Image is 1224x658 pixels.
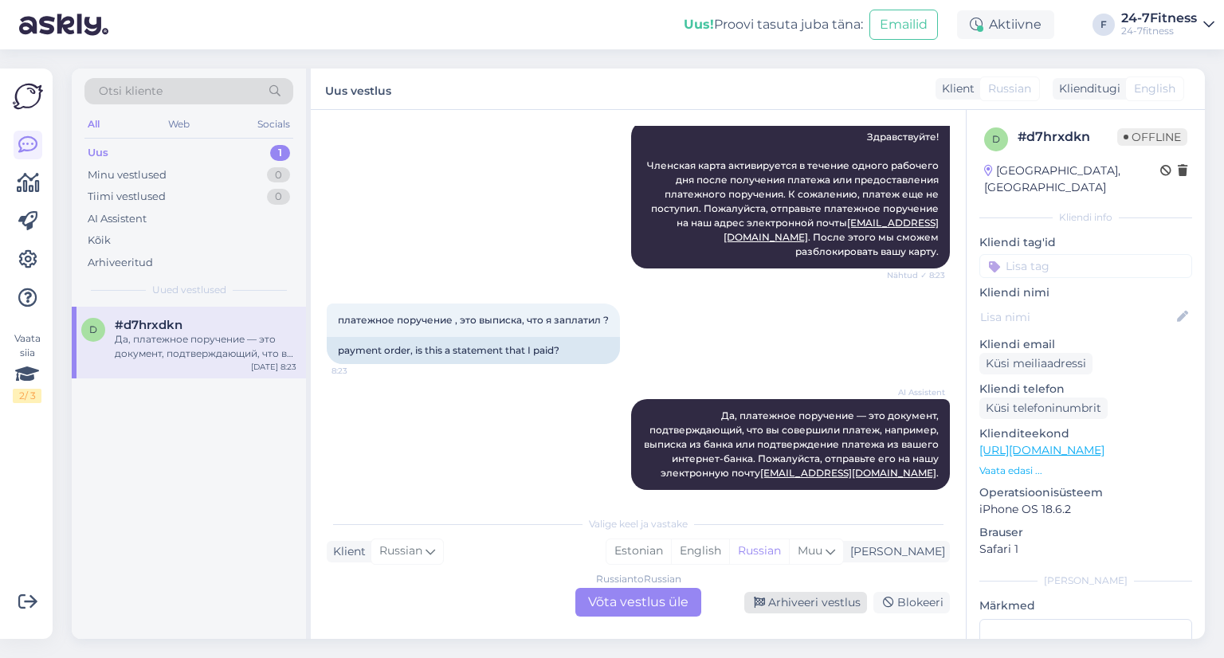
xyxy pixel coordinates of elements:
[13,81,43,112] img: Askly Logo
[1053,80,1120,97] div: Klienditugi
[979,541,1192,558] p: Safari 1
[270,145,290,161] div: 1
[1121,25,1197,37] div: 24-7fitness
[979,425,1192,442] p: Klienditeekond
[979,464,1192,478] p: Vaata edasi ...
[979,254,1192,278] input: Lisa tag
[327,543,366,560] div: Klient
[979,597,1192,614] p: Märkmed
[331,365,391,377] span: 8:23
[980,308,1174,326] input: Lisa nimi
[13,331,41,403] div: Vaata siia
[992,133,1000,145] span: d
[13,389,41,403] div: 2 / 3
[979,353,1093,374] div: Küsi meiliaadressi
[885,491,945,503] span: Nähtud ✓ 8:23
[979,484,1192,501] p: Operatsioonisüsteem
[979,336,1192,353] p: Kliendi email
[152,283,226,297] span: Uued vestlused
[979,443,1104,457] a: [URL][DOMAIN_NAME]
[1121,12,1214,37] a: 24-7Fitness24-7fitness
[644,409,941,479] span: Да, платежное поручение — это документ, подтверждающий, что вы совершили платеж, например, выписк...
[254,114,293,135] div: Socials
[1121,12,1197,25] div: 24-7Fitness
[99,83,163,100] span: Otsi kliente
[869,10,938,40] button: Emailid
[115,332,296,361] div: Да, платежное поручение — это документ, подтверждающий, что вы совершили платеж, например, выписк...
[1134,80,1175,97] span: English
[327,517,950,531] div: Valige keel ja vastake
[575,588,701,617] div: Võta vestlus üle
[979,398,1108,419] div: Küsi telefoninumbrit
[979,574,1192,588] div: [PERSON_NAME]
[88,255,153,271] div: Arhiveeritud
[338,314,609,326] span: платежное поручение , это выписка, что я заплатил ?
[1093,14,1115,36] div: F
[885,269,945,281] span: Nähtud ✓ 8:23
[325,78,391,100] label: Uus vestlus
[327,337,620,364] div: payment order, is this a statement that I paid?
[684,17,714,32] b: Uus!
[1018,127,1117,147] div: # d7hrxdkn
[979,501,1192,518] p: iPhone OS 18.6.2
[606,539,671,563] div: Estonian
[844,543,945,560] div: [PERSON_NAME]
[936,80,975,97] div: Klient
[671,539,729,563] div: English
[684,15,863,34] div: Proovi tasuta juba täna:
[88,211,147,227] div: AI Assistent
[979,381,1192,398] p: Kliendi telefon
[84,114,103,135] div: All
[744,592,867,613] div: Arhiveeri vestlus
[957,10,1054,39] div: Aktiivne
[873,592,950,613] div: Blokeeri
[88,189,166,205] div: Tiimi vestlused
[760,467,936,479] a: [EMAIL_ADDRESS][DOMAIN_NAME]
[798,543,822,558] span: Muu
[596,572,681,586] div: Russian to Russian
[89,323,97,335] span: d
[267,189,290,205] div: 0
[379,542,422,560] span: Russian
[979,284,1192,301] p: Kliendi nimi
[115,318,182,332] span: #d7hrxdkn
[979,210,1192,225] div: Kliendi info
[165,114,193,135] div: Web
[88,167,167,183] div: Minu vestlused
[979,234,1192,251] p: Kliendi tag'id
[988,80,1031,97] span: Russian
[647,131,941,257] span: Здравствуйте! Членская карта активируется в течение одного рабочего дня после получения платежа и...
[267,167,290,183] div: 0
[1117,128,1187,146] span: Offline
[885,386,945,398] span: AI Assistent
[251,361,296,373] div: [DATE] 8:23
[88,233,111,249] div: Kõik
[979,524,1192,541] p: Brauser
[88,145,108,161] div: Uus
[984,163,1160,196] div: [GEOGRAPHIC_DATA], [GEOGRAPHIC_DATA]
[729,539,789,563] div: Russian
